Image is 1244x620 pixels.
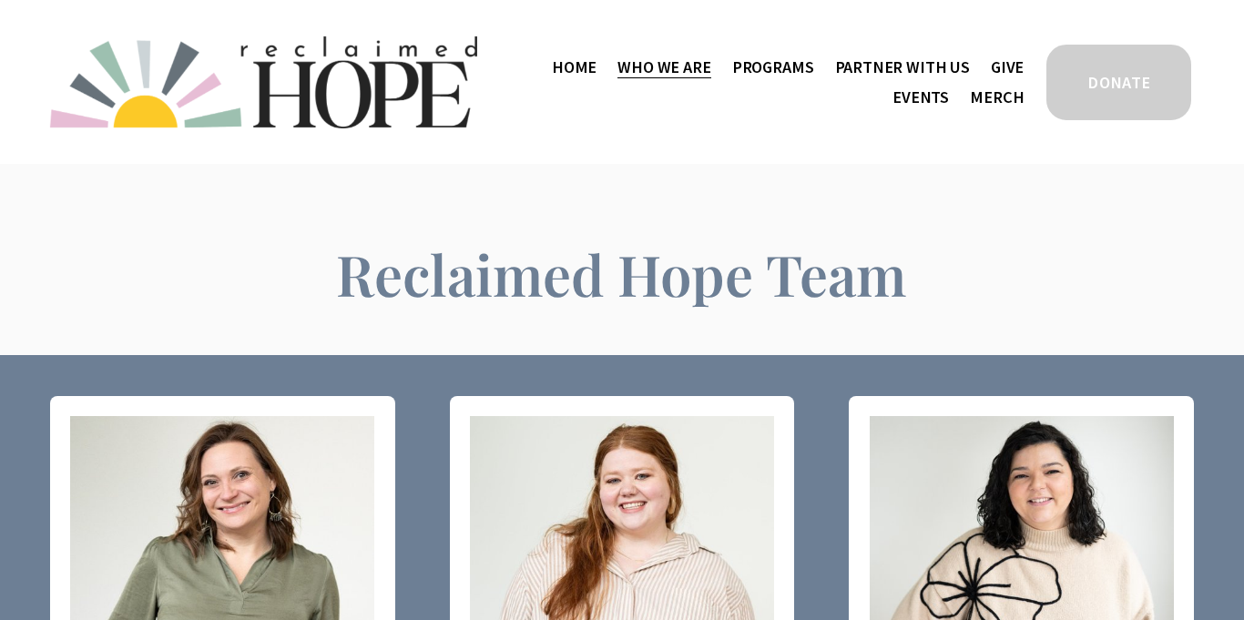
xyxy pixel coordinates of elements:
[970,82,1024,112] a: Merch
[732,54,814,80] span: Programs
[1044,42,1194,123] a: DONATE
[732,52,814,82] a: folder dropdown
[835,52,970,82] a: folder dropdown
[892,82,949,112] a: Events
[50,36,477,128] img: Reclaimed Hope Initiative
[991,52,1024,82] a: Give
[617,54,710,80] span: Who We Are
[552,52,597,82] a: Home
[835,54,970,80] span: Partner With Us
[336,236,906,310] span: Reclaimed Hope Team
[617,52,710,82] a: folder dropdown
